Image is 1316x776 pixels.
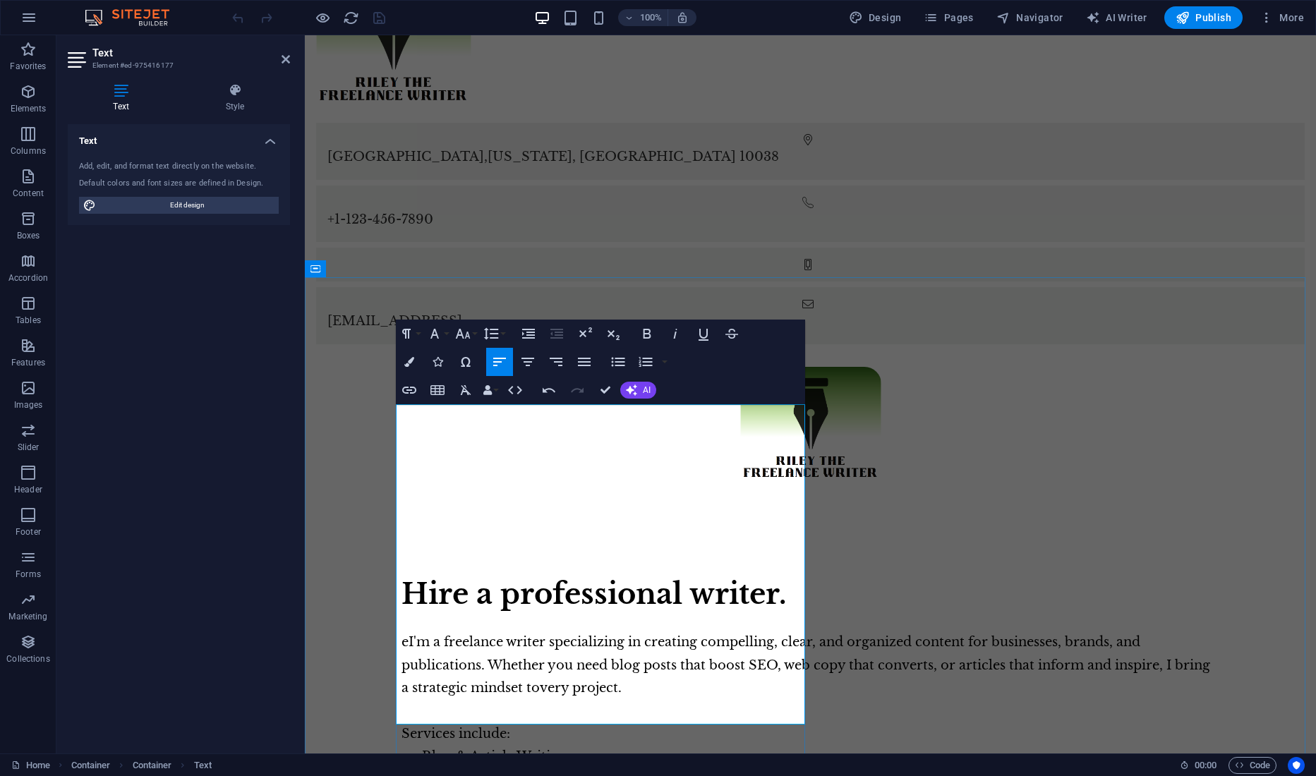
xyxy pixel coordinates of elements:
span: Blog & Article Writing [117,713,262,729]
span: AI Writer [1086,11,1147,25]
span: : [1205,760,1207,770]
h4: Style [180,83,290,113]
button: AI [620,382,656,399]
p: Content [13,188,44,199]
span: • [97,713,103,729]
button: Insert Table [424,376,451,404]
p: Images [14,399,43,411]
button: Design [843,6,907,29]
button: Confirm (Ctrl+⏎) [592,376,619,404]
span: Navigator [996,11,1063,25]
span: Code [1235,757,1270,774]
button: Ordered List [632,348,659,376]
button: Paragraph Format [396,320,423,348]
button: Data Bindings [481,376,500,404]
span: More [1260,11,1304,25]
h6: Session time [1180,757,1217,774]
span: I'm a freelance writer specializing in creating compelling, clear, and organized content for busi... [97,599,905,660]
button: Increase Indent [515,320,542,348]
button: HTML [502,376,529,404]
div: Design (Ctrl+Alt+Y) [843,6,907,29]
span: Click to select. Double-click to edit [133,757,172,774]
button: Align Left [486,348,513,376]
button: Usercentrics [1288,757,1305,774]
p: Collections [6,653,49,665]
span: [US_STATE], [GEOGRAPHIC_DATA] [183,114,431,129]
button: Unordered List [605,348,632,376]
p: Header [14,484,42,495]
div: Default colors and font sizes are defined in Design. [79,178,279,190]
button: Icons [424,348,451,376]
button: Subscript [600,320,627,348]
button: Pages [918,6,979,29]
span: 10038 [435,114,474,129]
p: Forms [16,569,41,580]
div: Add, edit, and format text directly on the website. [79,161,279,173]
button: More [1254,6,1310,29]
h6: 100% [639,9,662,26]
button: Ordered List [659,348,670,376]
button: Line Height [481,320,507,348]
span: Click to select. Double-click to edit [194,757,212,774]
button: Undo (Ctrl+Z) [536,376,562,404]
h4: Text [68,83,180,113]
h4: Text [68,124,290,150]
span: Services include: [97,691,205,706]
p: Accordion [8,272,48,284]
p: Slider [18,442,40,453]
i: On resize automatically adjust zoom level to fit chosen device. [676,11,689,24]
span: AI [643,386,651,394]
button: Font Family [424,320,451,348]
button: Redo (Ctrl+Shift+Z) [564,376,591,404]
h2: Text [92,47,290,59]
button: Click here to leave preview mode and continue editing [314,9,331,26]
span: e very project. [97,599,905,660]
button: Superscript [572,320,598,348]
span: 00 00 [1195,757,1217,774]
h3: Element #ed-975416177 [92,59,262,72]
button: Clear Formatting [452,376,479,404]
button: Decrease Indent [543,320,570,348]
button: Code [1229,757,1276,774]
button: 100% [618,9,668,26]
span: Publish [1176,11,1231,25]
button: AI Writer [1080,6,1153,29]
button: reload [342,9,359,26]
img: Editor Logo [81,9,187,26]
p: Tables [16,315,41,326]
button: Publish [1164,6,1243,29]
span: [GEOGRAPHIC_DATA] [23,114,179,129]
span: Click to select. Double-click to edit [71,757,111,774]
button: Colors [396,348,423,376]
a: [EMAIL_ADDRESS] [23,278,157,293]
p: Features [11,357,45,368]
span: Edit design [100,197,274,214]
button: Underline (Ctrl+U) [690,320,717,348]
p: Favorites [10,61,46,72]
span: +1-123-456-7890 [23,176,128,192]
button: Edit design [79,197,279,214]
p: , [23,110,989,133]
nav: breadcrumb [71,757,212,774]
p: Marketing [8,611,47,622]
button: Align Justify [571,348,598,376]
button: Italic (Ctrl+I) [662,320,689,348]
span: Pages [924,11,973,25]
button: Strikethrough [718,320,745,348]
button: Special Characters [452,348,479,376]
span: Design [849,11,902,25]
button: Align Center [514,348,541,376]
p: Elements [11,103,47,114]
p: Footer [16,526,41,538]
a: Click to cancel selection. Double-click to open Pages [11,757,50,774]
button: Navigator [991,6,1069,29]
button: Font Size [452,320,479,348]
button: Bold (Ctrl+B) [634,320,660,348]
i: Reload page [343,10,359,26]
button: Align Right [543,348,569,376]
p: Boxes [17,230,40,241]
p: Columns [11,145,46,157]
button: Insert Link [396,376,423,404]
